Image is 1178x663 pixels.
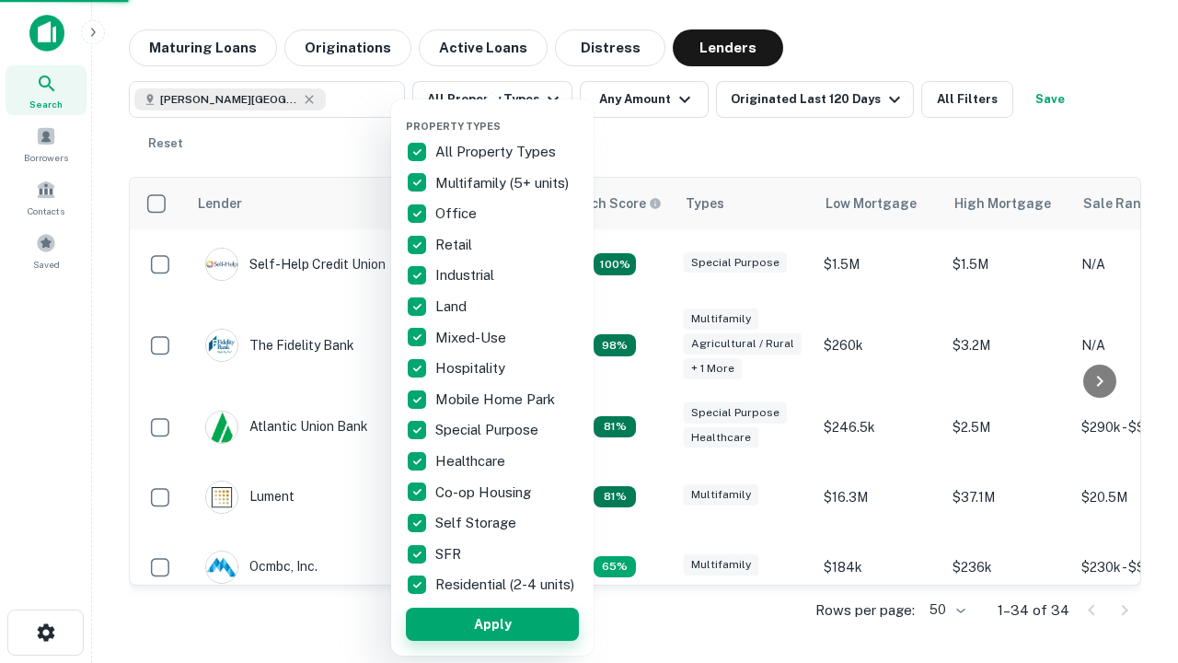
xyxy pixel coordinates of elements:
p: Land [435,296,470,318]
p: Office [435,203,480,225]
button: Apply [406,608,579,641]
span: Property Types [406,121,501,132]
p: Self Storage [435,512,520,534]
p: Special Purpose [435,419,542,441]
p: Industrial [435,264,498,286]
p: SFR [435,543,465,565]
p: Co-op Housing [435,482,535,504]
p: Mobile Home Park [435,389,559,411]
p: Residential (2-4 units) [435,574,578,596]
p: Hospitality [435,357,509,379]
p: Healthcare [435,450,509,472]
p: All Property Types [435,141,560,163]
p: Retail [435,234,476,256]
p: Multifamily (5+ units) [435,172,572,194]
p: Mixed-Use [435,327,510,349]
iframe: Chat Widget [1086,516,1178,604]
